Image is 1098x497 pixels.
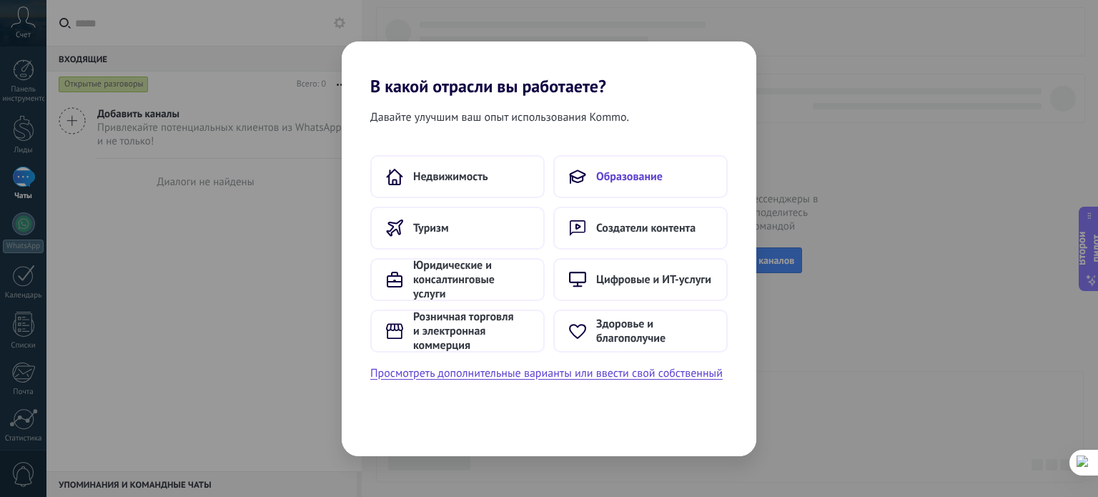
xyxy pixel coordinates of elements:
font: Недвижимость [413,169,488,184]
button: Просмотреть дополнительные варианты или ввести свой собственный [370,364,723,383]
font: Юридические и консалтинговые услуги [413,258,495,301]
font: Давайте улучшим ваш опыт использования Kommo. [370,110,629,124]
button: Недвижимость [370,155,545,198]
button: Здоровье и благополучие [553,310,728,353]
font: Здоровье и благополучие [596,317,666,345]
font: Цифровые и ИТ-услуги [596,272,711,287]
button: Туризм [370,207,545,250]
button: Розничная торговля и электронная коммерция [370,310,545,353]
button: Юридические и консалтинговые услуги [370,258,545,301]
font: Образование [596,169,663,184]
button: Цифровые и ИТ-услуги [553,258,728,301]
button: Создатели контента [553,207,728,250]
button: Образование [553,155,728,198]
font: Туризм [413,221,449,235]
font: Розничная торговля и электронная коммерция [413,310,513,353]
font: Просмотреть дополнительные варианты или ввести свой собственный [370,366,723,380]
font: Создатели контента [596,221,696,235]
font: В какой отрасли вы работаете? [370,75,606,97]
